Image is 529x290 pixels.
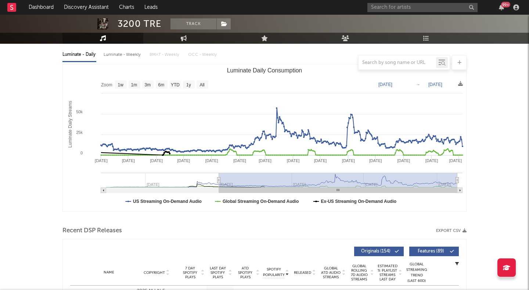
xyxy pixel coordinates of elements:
div: 3200 TRE [118,18,161,29]
text: [DATE] [342,158,355,163]
input: Search by song name or URL [359,60,436,66]
div: 99 + [501,2,510,7]
text: Luminate Daily Consumption [227,67,302,74]
text: Zoom [101,82,112,87]
text: [DATE] [378,82,392,87]
text: [DATE] [425,158,438,163]
text: [DATE] [314,158,327,163]
text: 1y [186,82,191,87]
text: 25k [76,130,83,135]
button: Originals(154) [354,247,404,256]
span: Copyright [144,271,165,275]
text: [DATE] [449,158,462,163]
span: Estimated % Playlist Streams Last Day [377,264,397,282]
span: ATD Spotify Plays [235,266,255,279]
text: 1w [118,82,124,87]
text: [DATE] [397,158,410,163]
text: YTD [171,82,180,87]
text: [DATE] [95,158,108,163]
text: US Streaming On-Demand Audio [133,199,202,204]
div: Luminate - Daily [62,49,96,61]
text: [DATE] [205,158,218,163]
button: Features(89) [409,247,459,256]
div: Global Streaming Trend (Last 60D) [406,262,428,284]
text: 1m [131,82,137,87]
text: [DATE] [122,158,135,163]
text: → [416,82,420,87]
text: 6m [158,82,165,87]
text: All [199,82,204,87]
span: 7 Day Spotify Plays [180,266,200,279]
text: [DATE] [369,158,382,163]
text: [DATE] [259,158,271,163]
span: Last Day Spotify Plays [208,266,227,279]
span: Recent DSP Releases [62,226,122,235]
div: Luminate - Weekly [104,49,142,61]
text: 3m [145,82,151,87]
text: Luminate Daily Streams [68,101,73,147]
span: Features ( 89 ) [414,249,448,254]
text: [DATE] [150,158,163,163]
text: [DATE] [287,158,300,163]
text: [DATE] [177,158,190,163]
text: Ex-US Streaming On-Demand Audio [321,199,397,204]
text: [DATE] [428,82,442,87]
button: 99+ [499,4,504,10]
span: Global Rolling 7D Audio Streams [349,264,369,282]
input: Search for artists [367,3,478,12]
text: 50k [76,110,83,114]
text: 0 [80,151,83,155]
span: Global ATD Audio Streams [321,266,341,279]
text: Global Streaming On-Demand Audio [223,199,299,204]
span: Originals ( 154 ) [359,249,393,254]
svg: Luminate Daily Consumption [63,64,466,211]
button: Export CSV [436,229,467,233]
span: Spotify Popularity [263,267,285,278]
button: Track [170,18,216,29]
text: [DATE] [233,158,246,163]
div: Name [85,270,133,275]
span: Released [294,271,311,275]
